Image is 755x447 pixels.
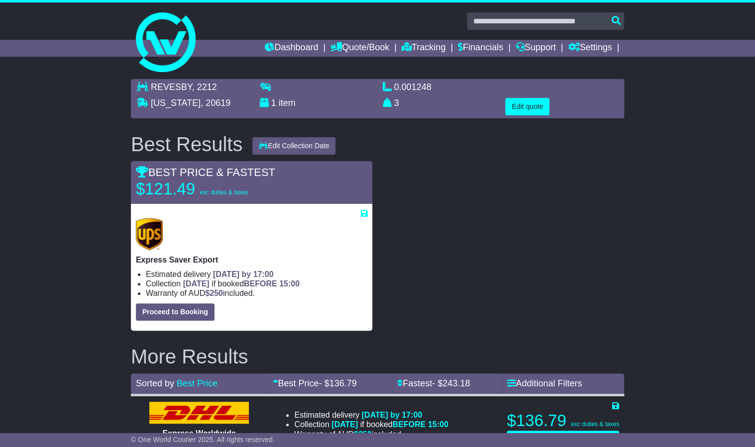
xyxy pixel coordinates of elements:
span: Express Worldwide Export [162,429,235,447]
h2: More Results [131,346,624,367]
span: if booked [331,420,448,429]
span: [DATE] [331,420,358,429]
span: BEFORE [393,420,426,429]
span: Sorted by [136,378,174,388]
a: Financials [458,40,503,57]
span: 1 [271,98,276,108]
li: Collection [294,420,448,429]
a: Support [516,40,556,57]
span: [DATE] by 17:00 [213,270,274,278]
li: Estimated delivery [146,269,368,279]
span: REVESBY [151,82,192,92]
span: BEFORE [244,279,277,288]
p: Express Saver Export [136,255,368,265]
p: $136.79 [507,411,619,431]
a: Tracking [402,40,445,57]
li: Warranty of AUD included. [146,288,368,298]
li: Warranty of AUD included. [294,430,448,439]
p: $121.49 [136,179,260,199]
span: BEST PRICE & FASTEST [136,166,275,179]
a: Additional Filters [507,378,582,388]
span: 243.18 [442,378,470,388]
span: if booked [183,279,300,288]
span: exc duties & taxes [200,189,248,196]
button: Edit quote [505,98,549,115]
span: - $ [319,378,356,388]
button: Edit Collection Date [252,137,335,155]
img: DHL: Express Worldwide Export [149,402,249,424]
span: 0.001248 [394,82,431,92]
div: Best Results [126,133,248,155]
a: Fastest- $243.18 [397,378,470,388]
span: © One World Courier 2025. All rights reserved. [131,436,275,444]
span: item [279,98,296,108]
span: [DATE] [183,279,210,288]
span: 3 [394,98,399,108]
span: [US_STATE] [151,98,201,108]
a: Best Price- $136.79 [272,378,356,388]
button: Proceed to Booking [136,303,215,321]
span: , 20619 [201,98,230,108]
img: UPS (new): Express Saver Export [136,218,163,250]
span: exc duties & taxes [571,421,619,428]
span: 250 [210,289,223,297]
li: Collection [146,279,368,288]
span: , 2212 [192,82,217,92]
span: 15:00 [279,279,300,288]
a: Best Price [177,378,217,388]
span: 136.79 [329,378,357,388]
span: 250 [358,430,372,439]
a: Quote/Book [330,40,389,57]
span: [DATE] by 17:00 [362,411,423,419]
span: $ [205,289,223,297]
a: Settings [568,40,612,57]
span: $ [354,430,372,439]
span: - $ [432,378,470,388]
a: Dashboard [265,40,318,57]
li: Estimated delivery [294,410,448,420]
span: 15:00 [428,420,448,429]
